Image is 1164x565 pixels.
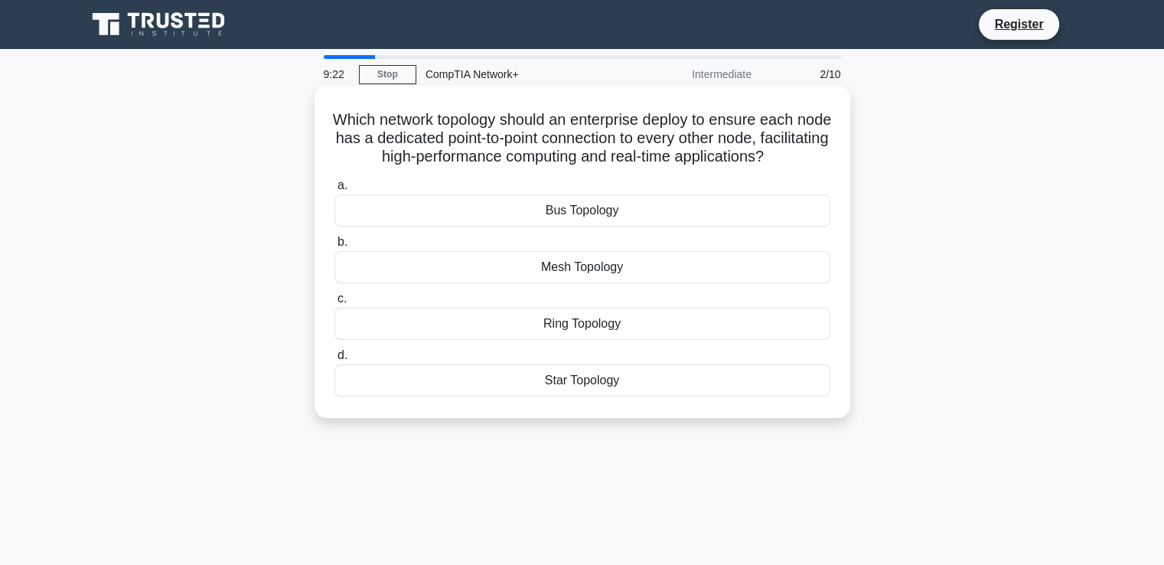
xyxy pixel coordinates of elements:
div: 2/10 [761,59,850,90]
span: d. [337,348,347,361]
div: Ring Topology [334,308,830,340]
div: Star Topology [334,364,830,397]
div: 9:22 [315,59,359,90]
h5: Which network topology should an enterprise deploy to ensure each node has a dedicated point-to-p... [333,110,832,167]
span: c. [337,292,347,305]
div: Intermediate [627,59,761,90]
a: Register [985,15,1052,34]
span: a. [337,178,347,191]
div: CompTIA Network+ [416,59,627,90]
span: b. [337,235,347,248]
div: Mesh Topology [334,251,830,283]
a: Stop [359,65,416,84]
div: Bus Topology [334,194,830,227]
